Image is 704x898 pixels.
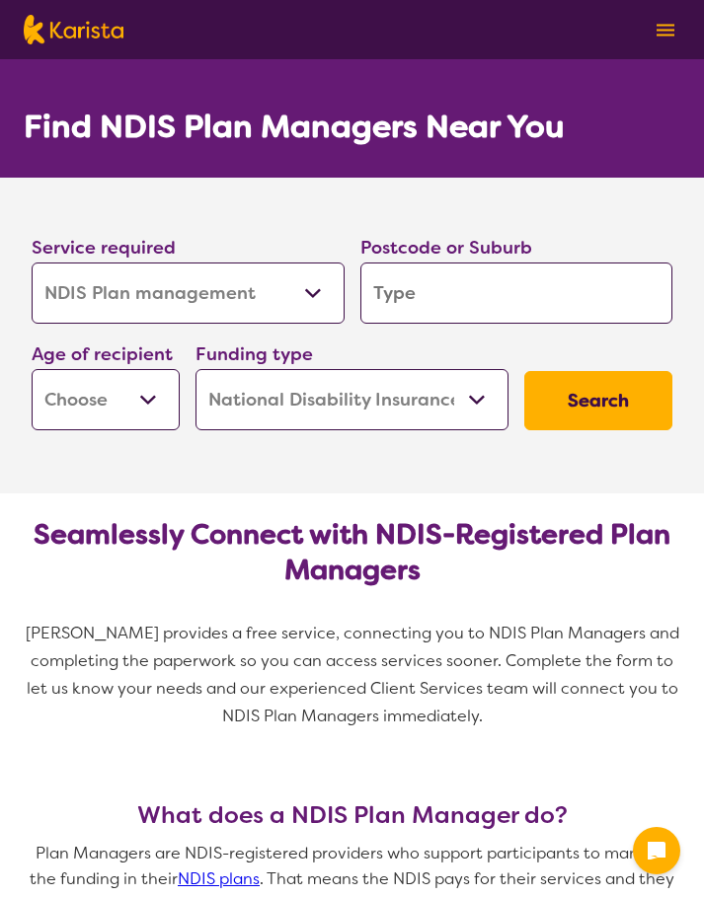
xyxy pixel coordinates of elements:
[24,801,680,829] h3: What does a NDIS Plan Manager do?
[32,342,173,366] label: Age of recipient
[524,371,672,430] button: Search
[360,262,673,324] input: Type
[24,107,565,146] h1: Find NDIS Plan Managers Near You
[26,623,683,726] span: [PERSON_NAME] provides a free service, connecting you to NDIS Plan Managers and completing the pa...
[32,236,176,260] label: Service required
[24,15,123,44] img: Karista logo
[196,342,313,366] label: Funding type
[178,868,260,889] a: NDIS plans
[360,236,532,260] label: Postcode or Suburb
[24,517,680,588] h2: Seamlessly Connect with NDIS-Registered Plan Managers
[657,24,674,37] img: menu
